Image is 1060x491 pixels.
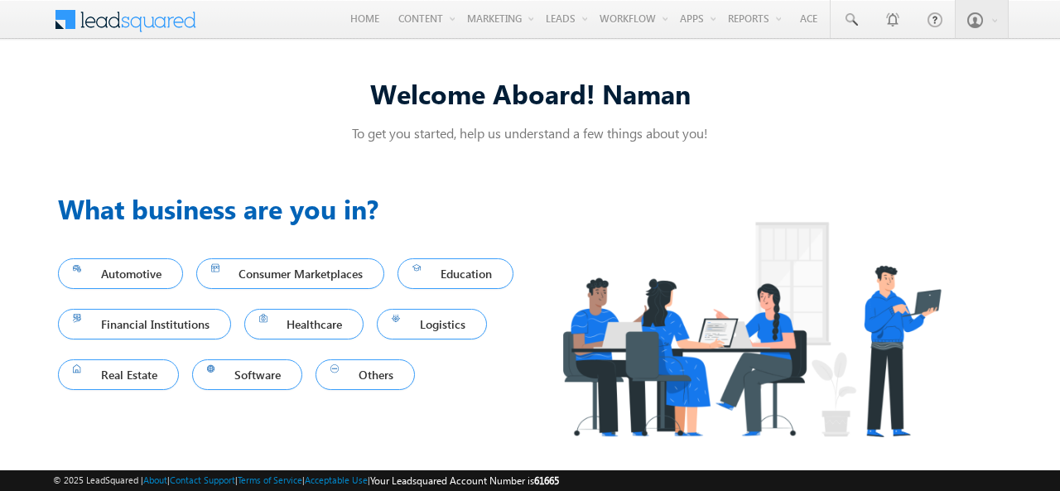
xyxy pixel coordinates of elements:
span: Your Leadsquared Account Number is [370,474,559,487]
img: Industry.png [530,189,972,469]
a: Acceptable Use [305,474,368,485]
h3: What business are you in? [58,189,530,229]
span: Healthcare [259,313,349,335]
span: Logistics [392,313,472,335]
span: Automotive [73,262,168,285]
span: Education [412,262,499,285]
div: Welcome Aboard! Naman [58,75,1002,111]
span: Consumer Marketplaces [211,262,370,285]
p: To get you started, help us understand a few things about you! [58,124,1002,142]
a: Contact Support [170,474,235,485]
span: 61665 [534,474,559,487]
a: Terms of Service [238,474,302,485]
span: Financial Institutions [73,313,216,335]
span: Others [330,363,400,386]
span: © 2025 LeadSquared | | | | | [53,473,559,489]
span: Real Estate [73,363,164,386]
span: Software [207,363,288,386]
a: About [143,474,167,485]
